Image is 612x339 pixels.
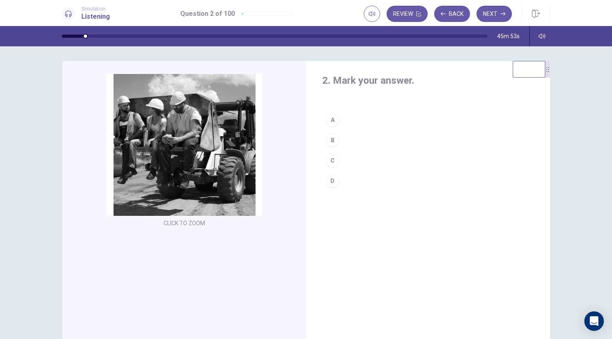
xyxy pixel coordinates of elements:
[81,12,110,22] h1: Listening
[322,110,534,130] button: A
[322,74,534,87] h4: 2. Mark your answer.
[322,150,534,171] button: C
[584,311,604,331] div: Open Intercom Messenger
[387,6,428,22] button: Review
[497,33,520,39] span: 45m 53s
[326,174,339,187] div: D
[326,154,339,167] div: C
[322,130,534,150] button: B
[326,113,339,126] div: A
[434,6,470,22] button: Back
[476,6,512,22] button: Next
[322,171,534,191] button: D
[81,6,110,12] span: Simulation
[180,9,235,19] h1: Question 2 of 100
[326,134,339,147] div: B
